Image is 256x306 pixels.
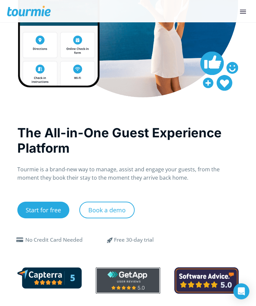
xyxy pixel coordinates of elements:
[17,165,239,182] p: Tourmie is a brand-new way to manage, assist and engage your guests, from the moment they book th...
[233,283,249,299] div: Open Intercom Messenger
[15,237,25,243] span: 
[102,236,118,244] span: 
[25,236,83,244] div: No Credit Card Needed
[17,202,69,218] a: Start for free
[237,7,249,17] button: Primary Menu
[17,125,239,156] h1: The All-in-One Guest Experience Platform
[114,236,154,244] div: Free 30-day trial
[79,202,135,218] a: Book a demo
